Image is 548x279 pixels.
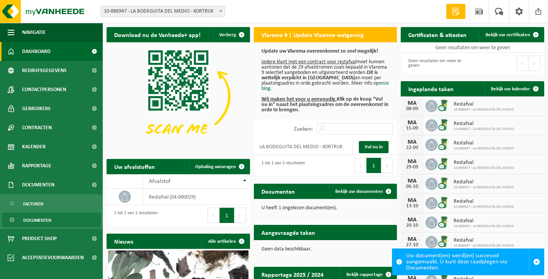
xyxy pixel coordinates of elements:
[438,138,451,151] img: WB-0240-CU
[454,179,514,185] span: Restafval
[529,56,540,71] button: Next
[454,237,514,244] span: Restafval
[454,140,514,146] span: Restafval
[261,96,337,102] u: Wij maken het voor u eenvoudig.
[149,178,170,184] span: Afvalstof
[405,178,420,184] div: MA
[254,27,371,42] h2: Vlarema 9 | Update Vlaamse wetgeving
[23,197,43,211] span: Facturen
[22,118,52,137] span: Contracten
[220,208,234,223] button: 1
[22,137,46,156] span: Kalender
[405,159,420,165] div: MA
[254,225,323,240] h2: Aangevraagde taken
[335,189,383,194] span: Bekijk uw documenten
[22,80,66,99] span: Contactpersonen
[405,139,420,145] div: MA
[405,223,420,228] div: 20-10
[405,55,468,72] div: Geen resultaten om weer te geven
[381,158,393,173] button: Next
[491,87,530,91] span: Bekijk uw kalender
[438,235,451,248] img: WB-0240-CU
[22,99,51,118] span: Gebruikers
[405,184,420,189] div: 06-10
[261,247,390,252] p: Geen data beschikbaar.
[359,141,389,153] a: Vul nu in
[454,224,514,229] span: 10-886947 - LA BODEGUITA DEL MEDIO
[254,184,303,199] h2: Documenten
[2,213,101,227] a: Documenten
[261,59,356,65] u: Iedere klant met een contract voor restafval
[294,126,313,132] label: Zoeken:
[438,176,451,189] img: WB-0240-CU
[261,70,378,81] b: Dit is wettelijk verplicht in [GEOGRAPHIC_DATA]
[438,99,451,112] img: WB-0240-CU
[401,42,544,53] td: Geen resultaten om weer te geven
[454,199,514,205] span: Restafval
[110,207,158,224] div: 1 tot 1 van 1 resultaten
[454,146,514,151] span: 10-886947 - LA BODEGUITA DEL MEDIO
[329,184,396,199] a: Bekijk uw documenten
[485,81,543,96] a: Bekijk uw kalender
[2,196,101,211] a: Facturen
[479,27,543,42] a: Bekijk uw certificaten
[207,208,220,223] button: Previous
[107,234,141,249] h2: Nieuws
[22,42,51,61] span: Dashboard
[438,157,451,170] img: WB-0240-CU
[454,218,514,224] span: Restafval
[143,189,250,205] td: restafval (04-000029)
[22,229,57,248] span: Product Shop
[101,6,225,17] span: 10-886947 - LA BODEGUITA DEL MEDIO - KORTRIJK
[516,56,529,71] button: Previous
[405,126,420,131] div: 15-09
[261,48,378,54] b: Update uw Vlarema overeenkomst zo snel mogelijk!
[23,213,51,228] span: Documenten
[405,106,420,112] div: 08-09
[195,164,236,169] span: Ophaling aanvragen
[189,159,249,174] a: Ophaling aanvragen
[22,156,51,175] span: Rapportage
[405,242,420,248] div: 27-10
[234,208,246,223] button: Next
[405,165,420,170] div: 29-09
[107,42,250,150] img: Download de VHEPlus App
[454,101,514,107] span: Restafval
[406,249,529,275] div: Uw document(en) werd(en) succesvol aangemaakt. U kunt deze raadplegen via Documenten.
[258,157,305,174] div: 1 tot 1 van 1 resultaten
[405,204,420,209] div: 13-10
[254,138,353,155] td: LA BODEGUITA DEL MEDIO - KORTRIJK
[213,27,249,42] button: Verberg
[261,205,390,211] p: U heeft 1 ongelezen document(en).
[405,236,420,242] div: MA
[401,27,474,42] h2: Certificaten & attesten
[405,197,420,204] div: MA
[261,49,390,113] p: moet kunnen aantonen dat de 29 afvalstromen zoals bepaald in Vlarema 9 selectief aangeboden en ui...
[261,96,389,113] b: Klik op de knop "Vul nu in" naast het plaatsingsadres om de overeenkomst in orde te brengen.
[22,248,84,267] span: Acceptatievoorwaarden
[202,234,249,249] a: Alle artikelen
[438,118,451,131] img: WB-0240-CU
[405,145,420,151] div: 22-09
[454,244,514,248] span: 10-886947 - LA BODEGUITA DEL MEDIO
[454,121,514,127] span: Restafval
[401,81,461,96] h2: Ingeplande taken
[22,175,54,194] span: Documenten
[405,217,420,223] div: MA
[366,158,381,173] button: 1
[107,27,208,42] h2: Download nu de Vanheede+ app!
[454,160,514,166] span: Restafval
[454,185,514,190] span: 10-886947 - LA BODEGUITA DEL MEDIO
[405,120,420,126] div: MA
[219,32,236,37] span: Verberg
[22,23,46,42] span: Navigatie
[354,158,366,173] button: Previous
[486,32,530,37] span: Bekijk uw certificaten
[405,100,420,106] div: MA
[438,196,451,209] img: WB-0240-CU
[454,127,514,131] span: 10-886947 - LA BODEGUITA DEL MEDIO
[261,80,389,91] a: onze blog.
[454,107,514,112] span: 10-886947 - LA BODEGUITA DEL MEDIO
[107,159,162,174] h2: Uw afvalstoffen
